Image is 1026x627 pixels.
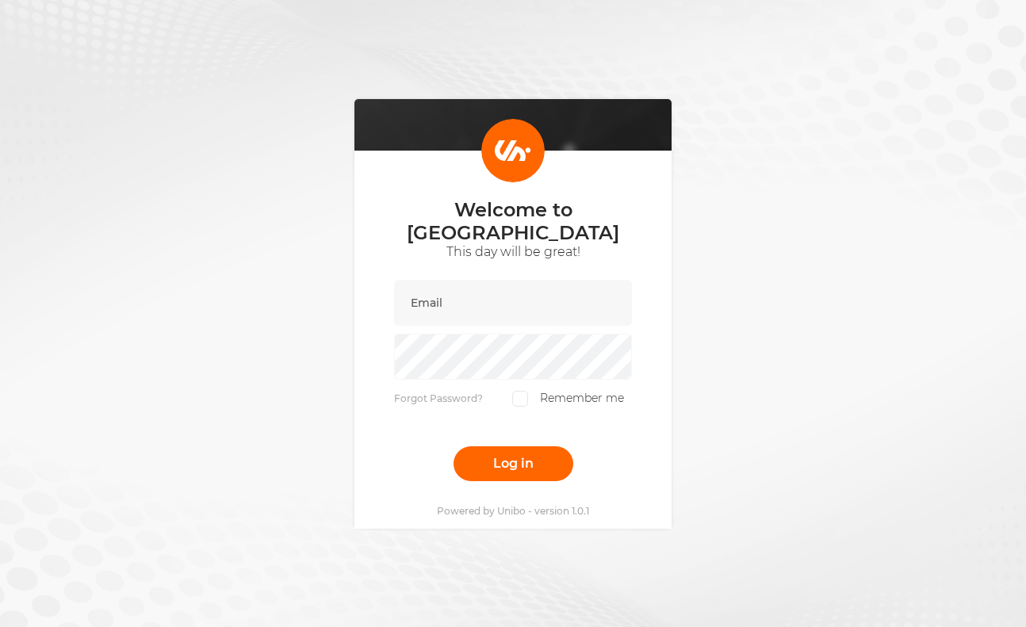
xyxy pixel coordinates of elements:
input: Remember me [512,391,528,407]
img: Login [481,119,545,182]
p: This day will be great! [394,244,632,260]
label: Remember me [512,391,624,407]
button: Log in [454,446,573,481]
p: Powered by Unibo - version 1.0.1 [437,505,589,517]
input: Email [394,280,632,326]
a: Forgot Password? [394,392,483,404]
p: Welcome to [GEOGRAPHIC_DATA] [394,198,632,244]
